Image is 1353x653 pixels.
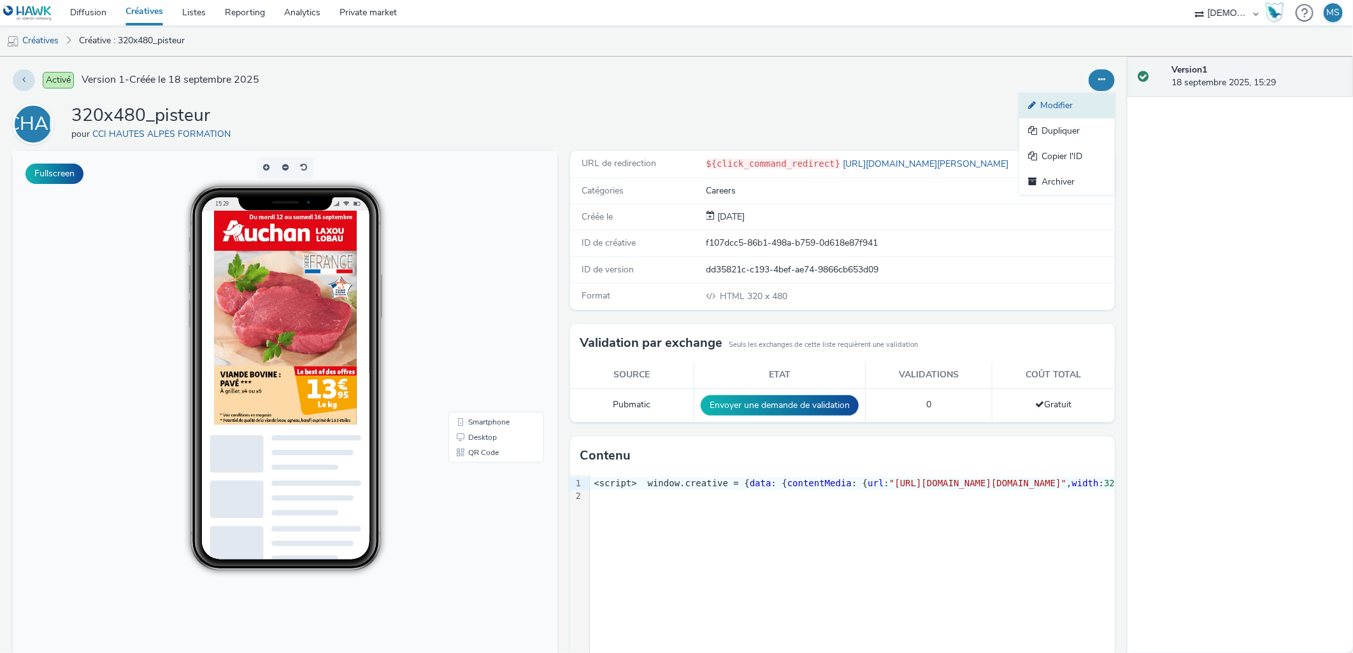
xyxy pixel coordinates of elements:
[582,211,613,223] span: Créée le
[438,279,529,294] li: Desktop
[1172,64,1343,90] div: 18 septembre 2025, 15:29
[787,478,852,488] span: contentMedia
[455,283,484,290] span: Desktop
[92,128,236,140] a: CCI HAUTES ALPES FORMATION
[865,362,992,388] th: Validations
[992,362,1115,388] th: Coût total
[580,446,631,465] h3: Contenu
[582,157,656,169] span: URL de redirection
[1265,3,1284,23] img: Hawk Academy
[715,211,745,223] span: [DATE]
[582,263,634,276] span: ID de version
[706,185,1114,197] div: Careers
[694,362,865,388] th: Etat
[582,290,610,302] span: Format
[438,263,529,279] li: Smartphone
[71,128,92,140] span: pour
[1019,118,1115,144] a: Dupliquer
[582,237,636,249] span: ID de créative
[570,388,694,422] td: Pubmatic
[715,211,745,223] div: Création 18 septembre 2025, 15:29
[1036,398,1072,411] span: Gratuit
[719,290,788,302] span: 320 x 480
[1019,169,1115,195] a: Archiver
[750,478,771,488] span: data
[706,237,1114,249] div: f107dcc5-86b1-498a-b759-0d618e87f941
[6,35,19,48] img: mobile
[1072,478,1099,488] span: width
[582,185,624,197] span: Catégories
[13,118,59,130] a: CHAF
[3,5,52,21] img: undefined Logo
[1327,3,1340,22] div: MS
[706,158,841,169] code: ${click_command_redirect}
[926,398,931,411] span: 0
[570,477,583,490] div: 1
[706,263,1114,276] div: dd35821c-c193-4bef-ae74-9866cb653d09
[455,298,486,305] span: QR Code
[1104,478,1120,488] span: 320
[71,104,236,128] h1: 320x480_pisteur
[43,72,74,88] span: Activé
[73,25,191,56] a: Créative : 320x480_pisteur
[438,294,529,309] li: QR Code
[82,73,259,87] span: Version 1 - Créée le 18 septembre 2025
[1019,144,1115,169] a: Copier l'ID
[25,164,83,184] button: Fullscreen
[202,49,216,56] span: 15:29
[720,290,748,302] span: HTML
[729,340,918,350] small: Seuls les exchanges de cette liste requièrent une validation
[570,490,583,503] div: 2
[889,478,1066,488] span: "[URL][DOMAIN_NAME][DOMAIN_NAME]"
[840,158,1013,170] a: [URL][DOMAIN_NAME][PERSON_NAME]
[868,478,884,488] span: url
[455,267,497,275] span: Smartphone
[1019,93,1115,118] a: Modifier
[701,395,859,416] button: Envoyer une demande de validation
[580,334,722,353] h3: Validation par exchange
[1265,3,1289,23] a: Hawk Academy
[7,106,59,142] div: CHAF
[1172,64,1208,76] strong: Version 1
[570,362,694,388] th: Source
